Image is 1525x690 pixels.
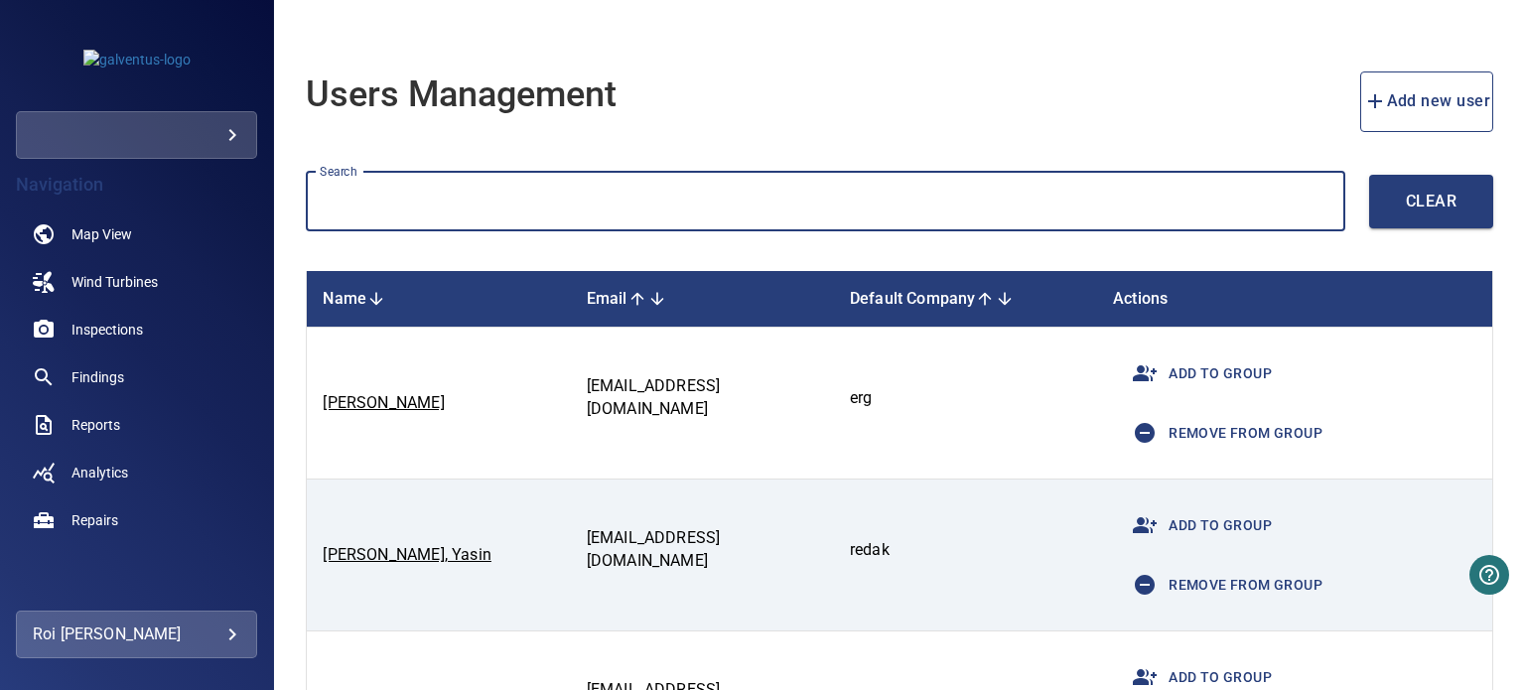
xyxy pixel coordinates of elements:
a: reports noActive [16,401,257,449]
span: Add to group [1121,501,1272,549]
a: [PERSON_NAME], Yasin [323,545,490,564]
span: Add to group [1121,349,1272,397]
a: repairs noActive [16,496,257,544]
a: [PERSON_NAME] [323,393,444,412]
p: [EMAIL_ADDRESS][DOMAIN_NAME] [587,527,818,573]
span: Wind Turbines [71,272,158,292]
a: windturbines noActive [16,258,257,306]
span: Reports [71,415,120,435]
span: Remove from group [1121,409,1322,457]
div: galventus [16,111,257,159]
button: Clear [1369,175,1493,228]
a: map noActive [16,210,257,258]
span: Remove from group [1121,561,1322,609]
span: Findings [71,367,124,387]
h1: Users Management [306,75,617,115]
p: [EMAIL_ADDRESS][DOMAIN_NAME] [587,375,818,421]
a: analytics noActive [16,449,257,496]
span: Add new user [1363,87,1491,115]
span: Inspections [71,320,143,340]
span: Analytics [71,463,128,483]
button: add new user [1360,71,1494,132]
div: Default Company [850,287,1081,311]
h4: Navigation [16,175,257,195]
p: redak [850,539,1081,562]
th: Toggle SortBy [571,271,834,328]
span: Clear [1409,188,1454,215]
div: Name [323,287,554,311]
span: Repairs [71,510,118,530]
div: Email [587,287,818,311]
p: erg [850,387,1081,410]
img: galventus-logo [83,50,191,69]
div: Actions [1113,287,1476,311]
button: Add to group [1113,495,1280,555]
div: Roi [PERSON_NAME] [33,619,240,650]
span: Map View [71,224,132,244]
th: Toggle SortBy [307,271,570,328]
a: inspections noActive [16,306,257,353]
button: Remove from group [1113,555,1330,615]
th: Toggle SortBy [834,271,1097,328]
a: findings noActive [16,353,257,401]
button: Remove from group [1113,403,1330,463]
button: Add to group [1113,344,1280,403]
